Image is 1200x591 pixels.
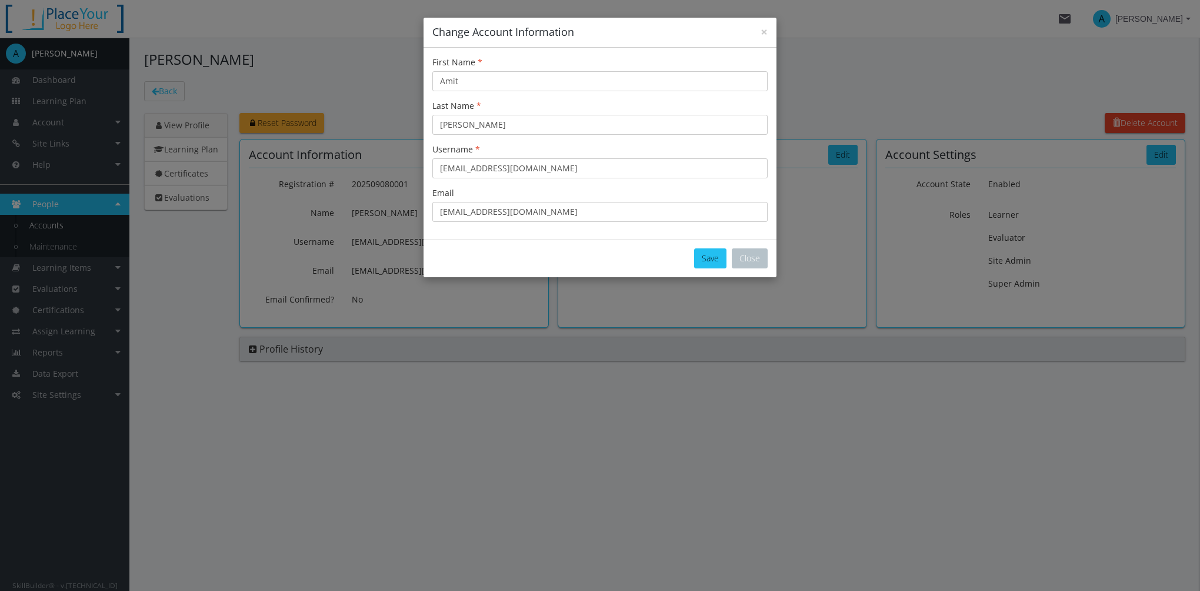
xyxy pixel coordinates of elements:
button: Save [694,248,726,268]
label: Email [432,187,454,199]
label: First Name [432,57,482,68]
button: Close [732,248,768,268]
button: × [761,26,768,38]
h4: Change Account Information [432,25,768,40]
label: Username [432,144,480,155]
label: Last Name [432,100,481,112]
